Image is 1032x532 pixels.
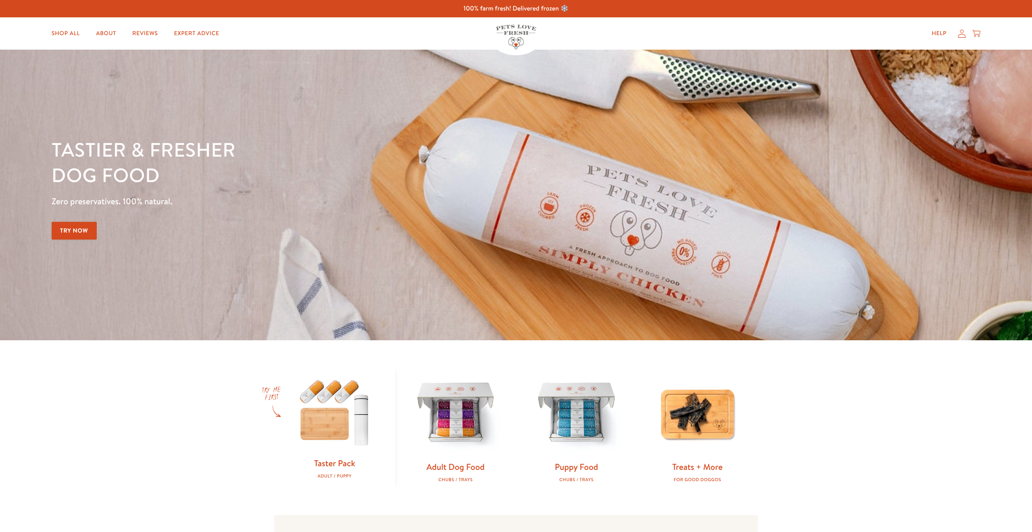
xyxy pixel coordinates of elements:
[408,477,503,482] div: Chubs / Trays
[89,25,123,42] a: About
[925,25,953,42] a: Help
[52,194,671,209] p: Zero preservatives. 100% natural.
[52,222,97,240] a: Try Now
[555,461,598,473] a: Puppy Food
[427,461,485,473] a: Adult Dog Food
[126,25,164,42] a: Reviews
[650,477,745,482] div: For good doggos
[168,25,226,42] a: Expert Advice
[672,461,722,473] a: Treats + More
[287,473,382,479] div: Adult / Puppy
[496,25,536,49] img: Pets Love Fresh
[52,138,671,188] h1: Tastier & fresher dog food
[314,457,355,469] a: Taster Pack
[45,25,86,42] a: Shop All
[529,477,624,482] div: Chubs / Trays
